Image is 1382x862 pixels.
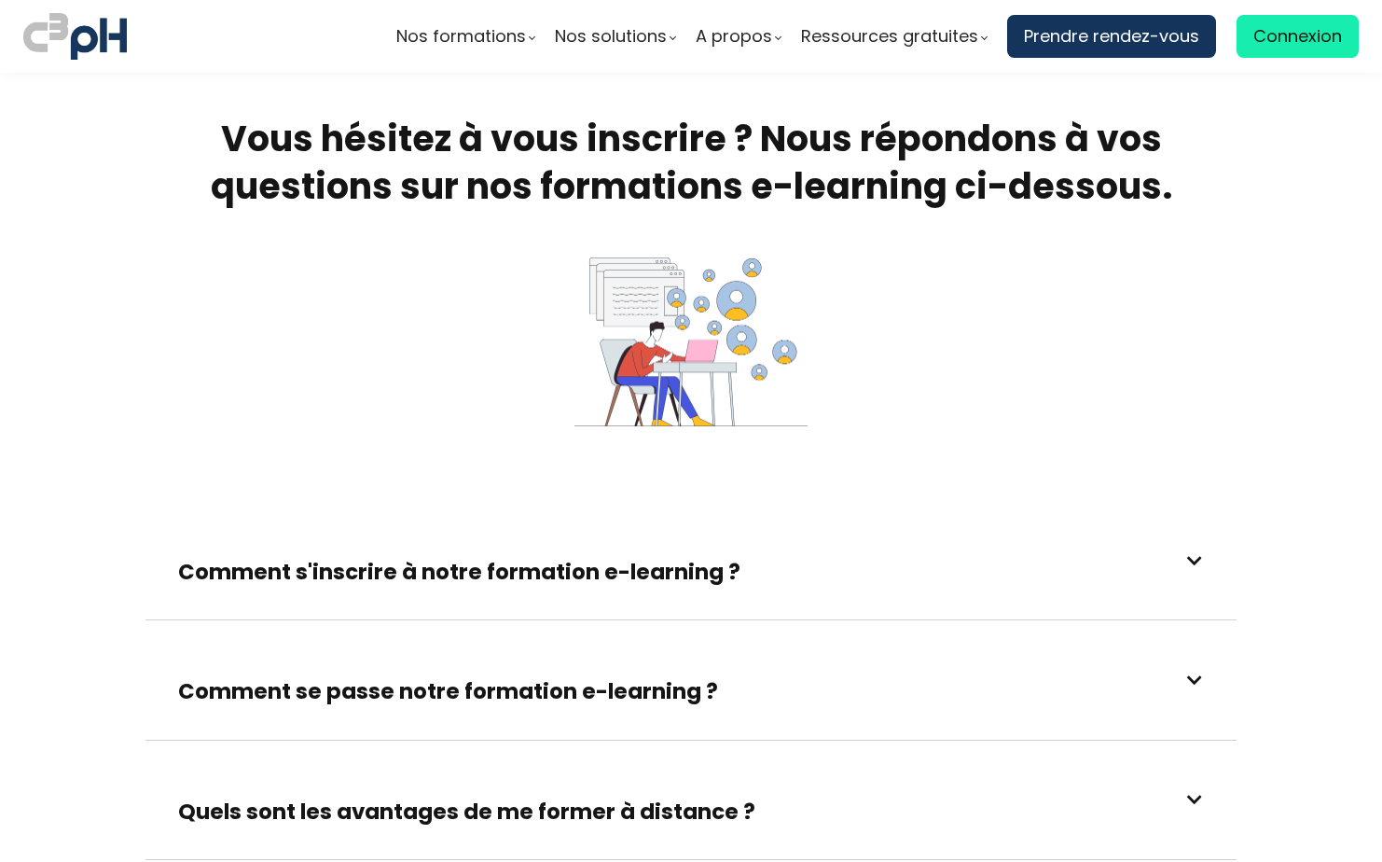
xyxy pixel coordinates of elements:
img: logo C3PH [23,9,127,63]
img: illu16.png [574,257,808,427]
span: Prendre rendez-vous [1024,22,1199,50]
h2: Vous hésitez à vous inscrire ? Nous répondons à vos questions sur nos formations e-learning ci-de... [169,115,1213,211]
span: Nos formations [396,22,526,50]
span: Connexion [1253,22,1342,50]
a: Prendre rendez-vous [1007,15,1216,58]
span: Ressources gratuites [801,22,978,50]
span: Nos solutions [555,22,667,50]
h3: Quels sont les avantages de me former à distance ? [178,797,755,827]
span: A propos [696,22,772,50]
h3: Comment se passe notre formation e-learning ? [178,676,718,706]
a: Connexion [1237,15,1359,58]
h3: Comment s'inscrire à notre formation e-learning ? [178,557,740,587]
